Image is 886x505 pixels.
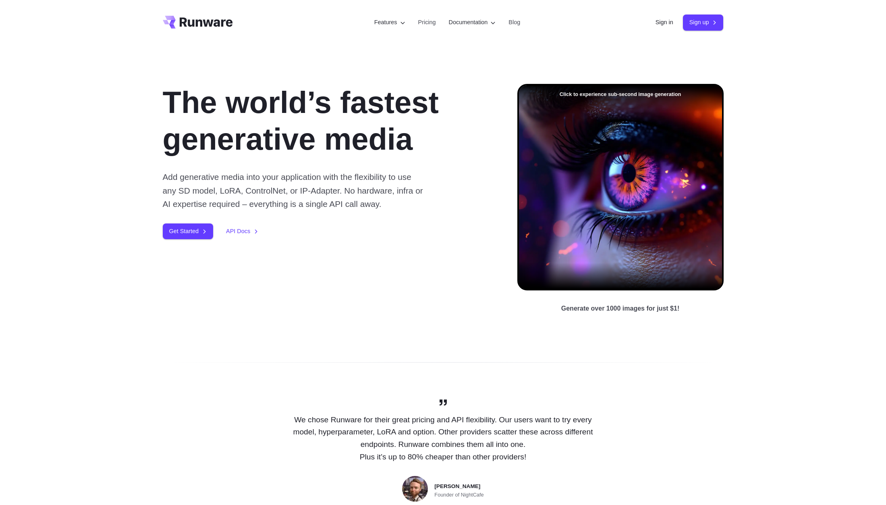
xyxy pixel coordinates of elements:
p: Add generative media into your application with the flexibility to use any SD model, LoRA, Contro... [163,170,426,211]
a: Pricing [418,18,436,27]
a: API Docs [226,227,258,236]
a: Blog [508,18,520,27]
a: Go to / [163,16,233,29]
p: We chose Runware for their great pricing and API flexibility. Our users want to try every model, ... [282,414,604,463]
h1: The world’s fastest generative media [163,84,492,157]
label: Features [374,18,405,27]
a: Sign up [683,15,724,30]
span: Founder of NightCafe [434,491,483,499]
p: Generate over 1000 images for just $1! [561,303,679,314]
img: Person [402,476,428,502]
label: Documentation [449,18,496,27]
a: Get Started [163,223,214,239]
span: [PERSON_NAME] [434,482,480,491]
a: Sign in [656,18,673,27]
